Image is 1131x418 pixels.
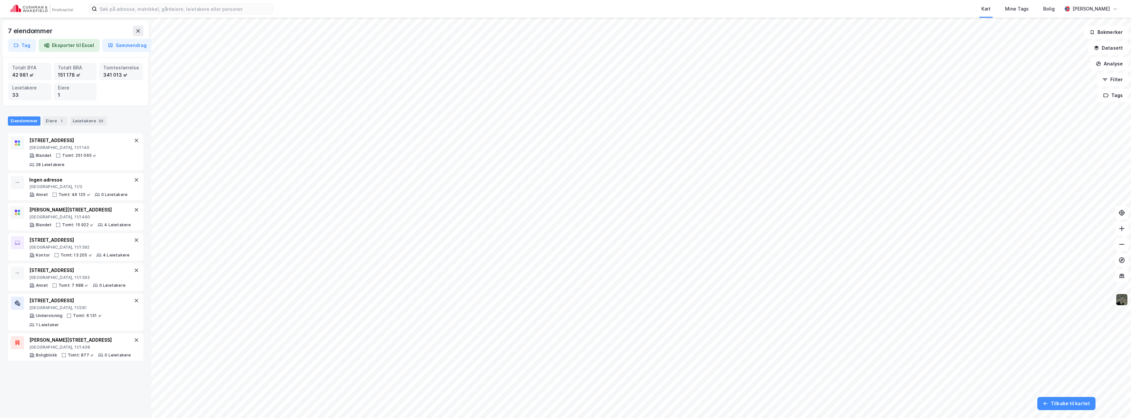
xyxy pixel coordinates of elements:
[68,353,94,358] div: Tomt: 877 ㎡
[29,136,132,144] div: [STREET_ADDRESS]
[1098,386,1131,418] div: Kontrollprogram for chat
[103,253,130,258] div: 4 Leietakere
[29,245,130,250] div: [GEOGRAPHIC_DATA], 11/1392
[29,184,128,189] div: [GEOGRAPHIC_DATA], 11/3
[59,192,91,197] div: Tomt: 46 125 ㎡
[29,305,132,310] div: [GEOGRAPHIC_DATA], 11/281
[36,283,48,288] div: Annet
[29,266,126,274] div: [STREET_ADDRESS]
[1098,386,1131,418] iframe: Chat Widget
[58,118,65,124] div: 1
[73,313,102,318] div: Tomt: 6 131 ㎡
[60,253,92,258] div: Tomt: 13 205 ㎡
[62,222,94,228] div: Tomt: 15 922 ㎡
[70,116,107,126] div: Leietakere
[1097,73,1128,86] button: Filter
[36,153,52,158] div: Blandet
[29,214,131,220] div: [GEOGRAPHIC_DATA], 11/1490
[101,192,128,197] div: 0 Leietakere
[103,64,139,71] div: Tomtestørrelse
[103,71,139,79] div: 341 013 ㎡
[43,116,67,126] div: Eiere
[29,176,128,184] div: Ingen adresse
[29,345,131,350] div: [GEOGRAPHIC_DATA], 11/1408
[29,236,130,244] div: [STREET_ADDRESS]
[29,336,131,344] div: [PERSON_NAME][STREET_ADDRESS]
[29,297,132,305] div: [STREET_ADDRESS]
[58,91,93,99] div: 1
[36,322,59,328] div: 1 Leietaker
[58,71,93,79] div: 151 178 ㎡
[12,64,47,71] div: Totalt BYA
[38,39,100,52] button: Eksporter til Excel
[1072,5,1110,13] div: [PERSON_NAME]
[29,145,132,150] div: [GEOGRAPHIC_DATA], 11/1140
[8,116,40,126] div: Eiendommer
[36,192,48,197] div: Annet
[105,353,131,358] div: 0 Leietakere
[1084,26,1128,39] button: Bokmerker
[1098,89,1128,102] button: Tags
[36,222,52,228] div: Blandet
[99,283,126,288] div: 0 Leietakere
[8,39,36,52] button: Tag
[102,39,152,52] button: Sammendrag
[8,26,54,36] div: 7 eiendommer
[11,4,73,13] img: cushman-wakefield-realkapital-logo.202ea83816669bd177139c58696a8fa1.svg
[36,353,57,358] div: Boligblokk
[97,118,105,124] div: 33
[12,71,47,79] div: 42 981 ㎡
[1088,41,1128,55] button: Datasett
[29,206,131,214] div: [PERSON_NAME][STREET_ADDRESS]
[29,275,126,280] div: [GEOGRAPHIC_DATA], 11/1393
[1090,57,1128,70] button: Analyse
[104,222,131,228] div: 4 Leietakere
[36,313,62,318] div: Undervisning
[58,84,93,91] div: Eiere
[981,5,991,13] div: Kart
[59,283,89,288] div: Tomt: 7 688 ㎡
[12,84,47,91] div: Leietakere
[36,162,65,167] div: 28 Leietakere
[1043,5,1055,13] div: Bolig
[1116,293,1128,306] img: 9k=
[36,253,50,258] div: Kontor
[1037,397,1095,410] button: Tilbake til kartet
[12,91,47,99] div: 33
[97,4,273,14] input: Søk på adresse, matrikkel, gårdeiere, leietakere eller personer
[1005,5,1029,13] div: Mine Tags
[58,64,93,71] div: Totalt BRA
[62,153,97,158] div: Tomt: 251 065 ㎡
